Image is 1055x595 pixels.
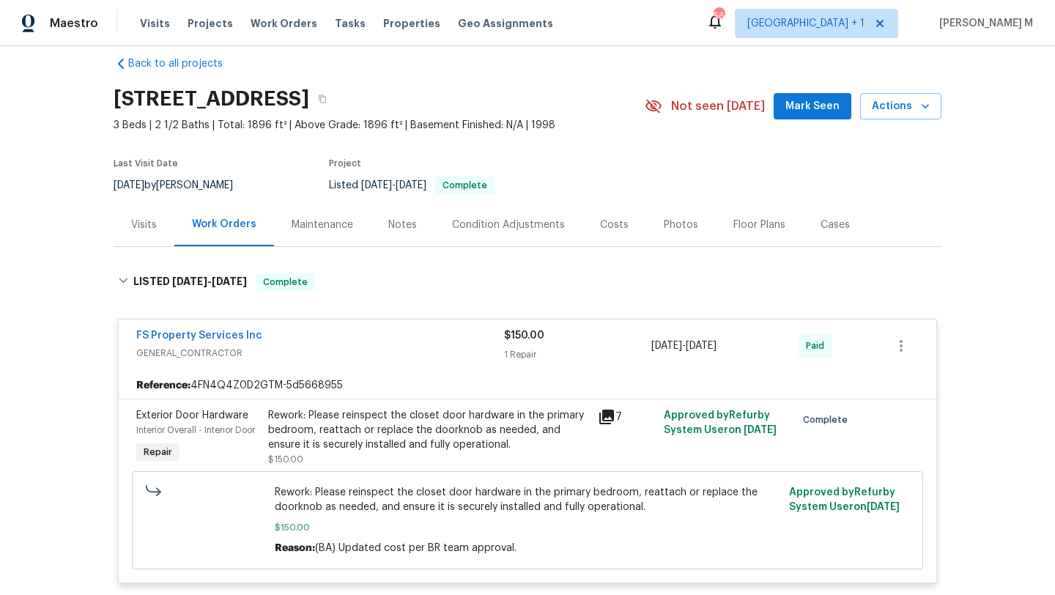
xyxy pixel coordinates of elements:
[309,86,336,112] button: Copy Address
[268,455,303,464] span: $150.00
[114,56,254,71] a: Back to all projects
[598,408,655,426] div: 7
[744,425,777,435] span: [DATE]
[785,97,840,116] span: Mark Seen
[383,16,440,31] span: Properties
[114,159,178,168] span: Last Visit Date
[600,218,629,232] div: Costs
[872,97,930,116] span: Actions
[821,218,850,232] div: Cases
[664,410,777,435] span: Approved by Refurby System User on
[671,99,765,114] span: Not seen [DATE]
[114,118,645,133] span: 3 Beds | 2 1/2 Baths | Total: 1896 ft² | Above Grade: 1896 ft² | Basement Finished: N/A | 1998
[133,273,247,291] h6: LISTED
[138,445,178,459] span: Repair
[860,93,941,120] button: Actions
[504,330,544,341] span: $150.00
[651,341,682,351] span: [DATE]
[774,93,851,120] button: Mark Seen
[329,180,495,191] span: Listed
[335,18,366,29] span: Tasks
[388,218,417,232] div: Notes
[114,177,251,194] div: by [PERSON_NAME]
[275,485,781,514] span: Rework: Please reinspect the closet door hardware in the primary bedroom, reattach or replace the...
[315,543,517,553] span: (BA) Updated cost per BR team approval.
[361,180,426,191] span: -
[188,16,233,31] span: Projects
[172,276,247,287] span: -
[172,276,207,287] span: [DATE]
[504,347,651,362] div: 1 Repair
[119,372,936,399] div: 4FN4Q4Z0D2GTM-5d5668955
[329,159,361,168] span: Project
[136,346,504,361] span: GENERAL_CONTRACTOR
[452,218,565,232] div: Condition Adjustments
[251,16,317,31] span: Work Orders
[437,181,493,190] span: Complete
[192,217,256,232] div: Work Orders
[733,218,785,232] div: Floor Plans
[686,341,717,351] span: [DATE]
[140,16,170,31] span: Visits
[714,9,724,23] div: 56
[275,543,315,553] span: Reason:
[136,426,255,435] span: Interior Overall - Interior Door
[933,16,1033,31] span: [PERSON_NAME] M
[664,218,698,232] div: Photos
[212,276,247,287] span: [DATE]
[806,339,830,353] span: Paid
[257,275,314,289] span: Complete
[458,16,553,31] span: Geo Assignments
[131,218,157,232] div: Visits
[114,180,144,191] span: [DATE]
[136,410,248,421] span: Exterior Door Hardware
[136,378,190,393] b: Reference:
[275,520,781,535] span: $150.00
[268,408,589,452] div: Rework: Please reinspect the closet door hardware in the primary bedroom, reattach or replace the...
[867,502,900,512] span: [DATE]
[789,487,900,512] span: Approved by Refurby System User on
[396,180,426,191] span: [DATE]
[114,259,941,306] div: LISTED [DATE]-[DATE]Complete
[292,218,353,232] div: Maintenance
[114,92,309,106] h2: [STREET_ADDRESS]
[747,16,865,31] span: [GEOGRAPHIC_DATA] + 1
[651,339,717,353] span: -
[136,330,262,341] a: FS Property Services Inc
[803,413,854,427] span: Complete
[50,16,98,31] span: Maestro
[361,180,392,191] span: [DATE]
